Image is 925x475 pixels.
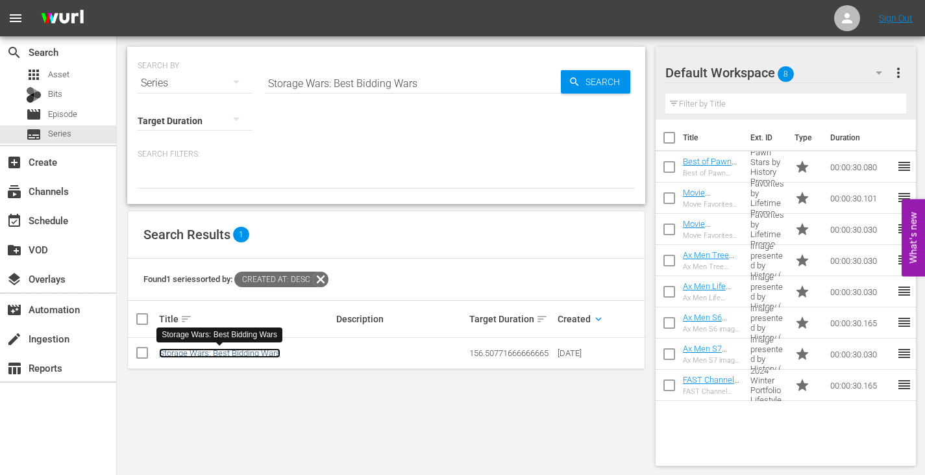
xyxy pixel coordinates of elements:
a: Movie Favorites by Lifetime Promo 30 [683,188,740,227]
span: Channels [6,184,22,199]
button: Open Feedback Widget [902,199,925,276]
a: Ax Men S7 image presented by History ( New logo) 30 [683,344,732,392]
span: Asset [48,68,69,81]
td: Ax Men Tree image presented by History ( New logo) 30 [745,245,789,276]
div: Target Duration [469,311,554,327]
button: Search [561,70,630,94]
span: reorder [896,252,912,268]
span: Create [6,155,22,170]
a: Best of Pawn Stars [PERSON_NAME] 30 [683,157,739,196]
span: Promo [795,253,810,268]
div: Description [336,314,465,324]
span: keyboard_arrow_down [593,313,604,325]
span: Promo [795,159,810,175]
span: sort [536,313,548,325]
td: 00:00:30.165 [825,370,896,401]
div: Ax Men S7 image presented by History ( New logo) 30 [683,356,740,365]
span: VOD [6,242,22,258]
span: Episode [26,107,42,122]
span: Bits [48,88,62,101]
a: Ax Men Life Image presented by History ( New logo) 30 [683,281,732,330]
div: Ax Men S6 image presented by History ( New logo) 30 [683,325,740,333]
a: FAST Channel Miscellaneous 2024 Winter Portfolio Lifestyle Cross Channel [PERSON_NAME] [683,375,739,453]
span: Series [26,127,42,142]
span: Promo [795,346,810,362]
a: Ax Men S6 image presented by History ( New logo) 30 [683,313,732,361]
div: Movie Favorites by Lifetime Promo 30 [683,200,740,209]
td: 00:00:30.080 [825,151,896,183]
td: Movie Favorites by Lifetime Promo 30 [745,183,789,214]
span: Overlays [6,272,22,287]
span: reorder [896,346,912,361]
span: Ingestion [6,331,22,347]
div: FAST Channel Miscellaneous 2024 Winter Portfolio Lifestyle Cross Channel [PERSON_NAME] [683,387,740,396]
span: sort [180,313,192,325]
span: reorder [896,159,912,174]
th: Type [787,120,822,156]
span: Promo [795,190,810,206]
th: Title [683,120,743,156]
button: more_vert [891,57,906,88]
td: Ax Men S7 image presented by History ( New logo) 30 [745,339,789,370]
td: 00:00:30.101 [825,183,896,214]
span: reorder [896,283,912,299]
th: Duration [822,120,900,156]
div: Storage Wars: Best Bidding Wars [162,329,277,340]
span: Search Results [143,227,230,242]
td: 00:00:30.030 [825,214,896,245]
td: Best of Pawn Stars by History Promo 30 [745,151,789,183]
span: Promo [795,284,810,300]
a: Movie Favorites by Lifetime Promo 30 [683,219,740,258]
span: Automation [6,302,22,318]
span: Promo [795,222,810,237]
td: Movie Favorites by Lifetime Promo 30 [745,214,789,245]
td: 00:00:30.030 [825,276,896,307]
div: Title [159,311,332,327]
span: Schedule [6,213,22,229]
span: menu [8,10,23,26]
div: Ax Men Life Image presented by History ( New logo) 30 [683,294,740,302]
td: FAST Channel Miscellaneous 2024 Winter Portfolio Lifestyle Cross Channel [PERSON_NAME] [745,370,789,401]
span: Found 1 series sorted by: [143,274,328,284]
span: reorder [896,190,912,205]
div: 156.50771666666665 [469,348,554,358]
span: Search [580,70,630,94]
span: Promo [795,378,810,393]
span: Series [48,127,71,140]
span: Search [6,45,22,60]
th: Ext. ID [743,120,787,156]
span: reorder [896,221,912,237]
span: reorder [896,315,912,330]
div: [DATE] [558,348,598,358]
td: 00:00:30.030 [825,339,896,370]
span: Asset [26,67,42,83]
td: 00:00:30.030 [825,245,896,276]
span: more_vert [891,65,906,81]
span: 1 [233,227,249,242]
td: Ax Men S6 image presented by History ( New logo) 30 [745,307,789,339]
div: Default Workspace [665,55,895,91]
span: 8 [778,60,794,88]
p: Search Filters: [138,149,635,160]
div: Series [138,65,252,101]
td: 00:00:30.165 [825,307,896,339]
span: Created At: desc [234,272,313,287]
img: ans4CAIJ8jUAAAAAAAAAAAAAAAAAAAAAAAAgQb4GAAAAAAAAAAAAAAAAAAAAAAAAJMjXAAAAAAAAAAAAAAAAAAAAAAAAgAT5G... [31,3,93,34]
td: Ax Men Life Image presented by History ( New logo) 30 [745,276,789,307]
div: Ax Men Tree image presented by History ( New logo) 30 [683,263,740,271]
span: reorder [896,377,912,392]
span: Reports [6,361,22,376]
div: Bits [26,87,42,103]
div: Movie Favorites by Lifetime Promo 30 [683,231,740,240]
div: Created [558,311,598,327]
div: Best of Pawn Stars [PERSON_NAME] 30 [683,169,740,177]
a: Storage Wars: Best Bidding Wars [159,348,280,358]
span: Episode [48,108,77,121]
a: Sign Out [879,13,913,23]
a: Ax Men Tree image presented by History ( New logo) 30 [683,250,734,299]
span: Promo [795,315,810,331]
